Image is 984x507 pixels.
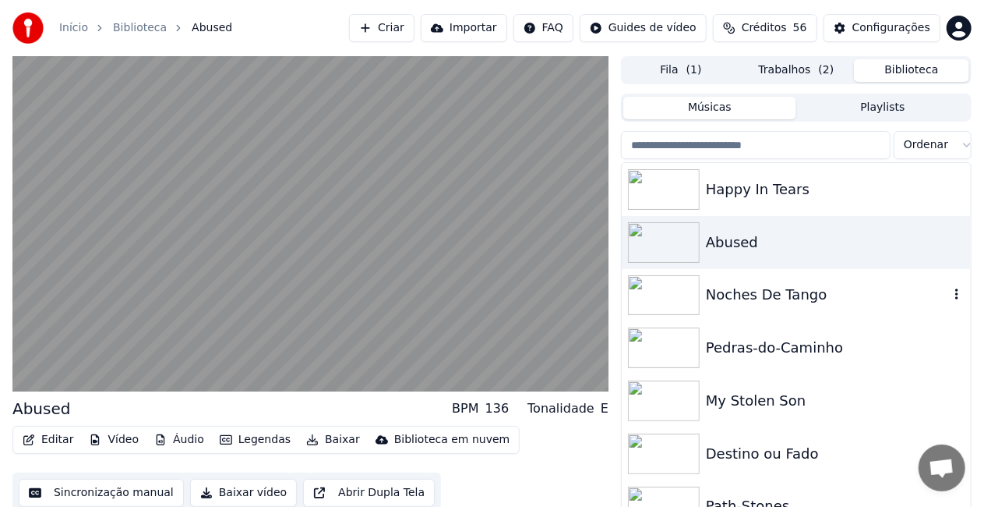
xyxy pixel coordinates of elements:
button: Importar [421,14,507,42]
nav: breadcrumb [59,20,232,36]
div: Pedras-do-Caminho [706,337,965,359]
button: Configurações [824,14,940,42]
button: Editar [16,429,79,451]
a: Início [59,20,88,36]
a: Biblioteca [113,20,167,36]
button: Playlists [796,97,969,119]
button: Biblioteca [854,59,969,82]
button: Abrir Dupla Tela [303,479,435,507]
button: Baixar vídeo [190,479,297,507]
div: Biblioteca em nuvem [394,432,510,448]
span: 56 [793,20,807,36]
div: Destino ou Fado [706,443,965,465]
div: Abused [706,232,965,253]
span: ( 2 ) [819,62,834,78]
div: Configurações [852,20,930,36]
button: Baixar [300,429,366,451]
button: Áudio [148,429,210,451]
div: Noches De Tango [706,284,949,306]
span: Ordenar [904,137,948,153]
div: E [601,399,608,418]
button: FAQ [513,14,573,42]
div: Abused [12,398,70,420]
div: Tonalidade [527,399,594,418]
img: youka [12,12,44,44]
div: BPM [452,399,478,418]
div: Conversa aberta [919,445,965,491]
button: Vídeo [83,429,145,451]
div: My Stolen Son [706,390,965,412]
div: 136 [485,399,510,418]
span: Abused [192,20,232,36]
button: Sincronização manual [19,479,184,507]
button: Trabalhos [739,59,854,82]
button: Músicas [623,97,796,119]
div: Happy In Tears [706,179,965,200]
span: ( 1 ) [686,62,702,78]
button: Criar [349,14,414,42]
button: Guides de vídeo [580,14,707,42]
button: Legendas [213,429,297,451]
button: Créditos56 [713,14,817,42]
button: Fila [623,59,739,82]
span: Créditos [742,20,787,36]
